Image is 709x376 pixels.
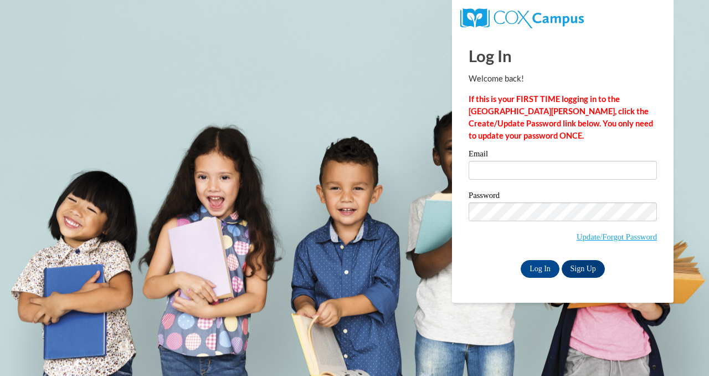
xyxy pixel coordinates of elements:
[460,13,584,22] a: COX Campus
[469,191,657,202] label: Password
[469,73,657,85] p: Welcome back!
[521,260,559,278] input: Log In
[460,8,584,28] img: COX Campus
[577,232,657,241] a: Update/Forgot Password
[469,94,653,140] strong: If this is your FIRST TIME logging in to the [GEOGRAPHIC_DATA][PERSON_NAME], click the Create/Upd...
[562,260,605,278] a: Sign Up
[469,44,657,67] h1: Log In
[469,150,657,161] label: Email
